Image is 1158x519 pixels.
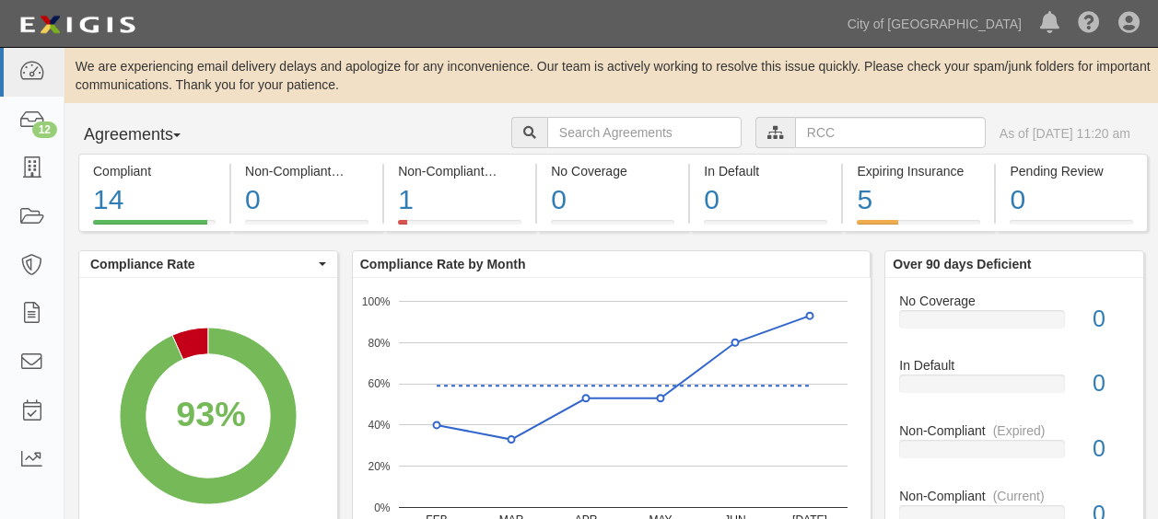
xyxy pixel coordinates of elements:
[899,292,1129,357] a: No Coverage0
[384,220,535,235] a: Non-Compliant(Expired)1
[893,257,1031,271] b: Over 90 days Deficient
[899,421,1129,487] a: Non-Compliant(Expired)0
[795,117,986,148] input: RCC
[245,162,368,180] div: Non-Compliant (Current)
[32,121,57,138] div: 12
[338,162,390,180] div: (Current)
[885,356,1143,375] div: In Default
[885,421,1143,440] div: Non-Compliant
[1078,13,1100,35] i: Help Center - Complianz
[90,255,314,273] span: Compliance Rate
[78,220,229,235] a: Compliant14
[1079,303,1143,336] div: 0
[996,220,1147,235] a: Pending Review0
[93,180,216,220] div: 14
[857,162,980,180] div: Expiring Insurance
[1000,124,1130,143] div: As of [DATE] 11:20 am
[704,162,827,180] div: In Default
[362,294,391,307] text: 100%
[551,162,674,180] div: No Coverage
[368,460,390,473] text: 20%
[993,487,1045,505] div: (Current)
[838,6,1031,42] a: City of [GEOGRAPHIC_DATA]
[78,117,216,154] button: Agreements
[79,251,337,277] button: Compliance Rate
[899,356,1129,421] a: In Default0
[1079,432,1143,466] div: 0
[547,117,742,148] input: Search Agreements
[1079,367,1143,400] div: 0
[368,377,390,390] text: 60%
[368,419,390,432] text: 40%
[492,162,544,180] div: (Expired)
[64,57,1158,94] div: We are experiencing email delivery delays and apologize for any inconvenience. Our team is active...
[368,336,390,349] text: 80%
[843,220,994,235] a: Expiring Insurance5
[857,180,980,220] div: 5
[885,292,1143,310] div: No Coverage
[690,220,841,235] a: In Default0
[176,390,245,440] div: 93%
[245,180,368,220] div: 0
[1010,162,1132,180] div: Pending Review
[93,162,216,180] div: Compliant
[551,180,674,220] div: 0
[1010,180,1132,220] div: 0
[398,162,521,180] div: Non-Compliant (Expired)
[14,8,141,41] img: logo-5460c22ac91f19d4615b14bd174203de0afe785f0fc80cf4dbbc73dc1793850b.png
[993,421,1046,440] div: (Expired)
[374,501,391,513] text: 0%
[537,220,688,235] a: No Coverage0
[885,487,1143,505] div: Non-Compliant
[398,180,521,220] div: 1
[231,220,382,235] a: Non-Compliant(Current)0
[704,180,827,220] div: 0
[360,257,526,271] b: Compliance Rate by Month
